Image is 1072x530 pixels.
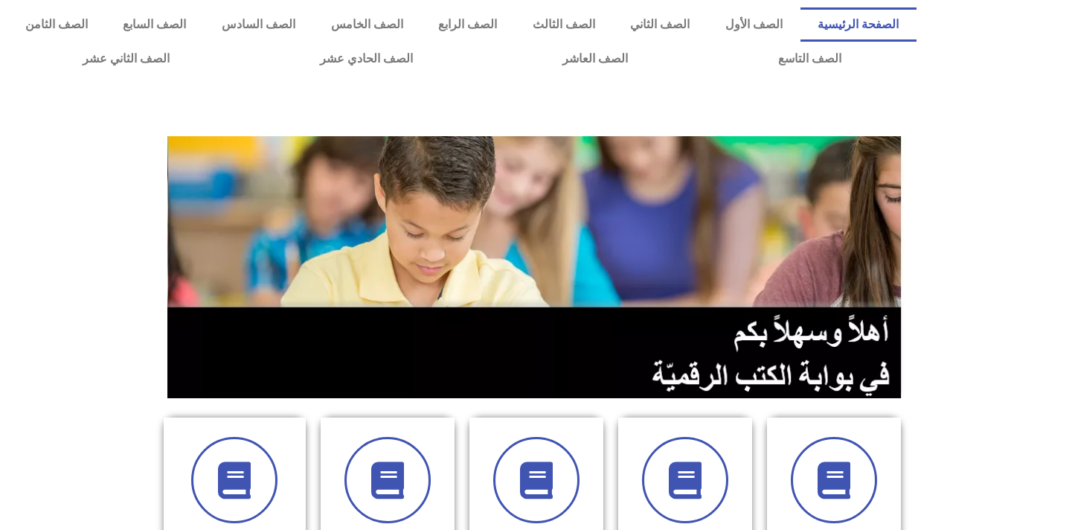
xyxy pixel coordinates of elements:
a: الصف التاسع [703,42,917,76]
a: الصف السادس [204,7,313,42]
a: الصف السابع [106,7,205,42]
a: الصفحة الرئيسية [800,7,917,42]
a: الصف الخامس [313,7,421,42]
a: الصف الثاني [612,7,707,42]
a: الصف الرابع [420,7,515,42]
a: الصف الحادي عشر [245,42,488,76]
a: الصف الثامن [7,7,106,42]
a: الصف الثالث [515,7,613,42]
a: الصف الثاني عشر [7,42,245,76]
a: الصف العاشر [488,42,704,76]
a: الصف الأول [707,7,800,42]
